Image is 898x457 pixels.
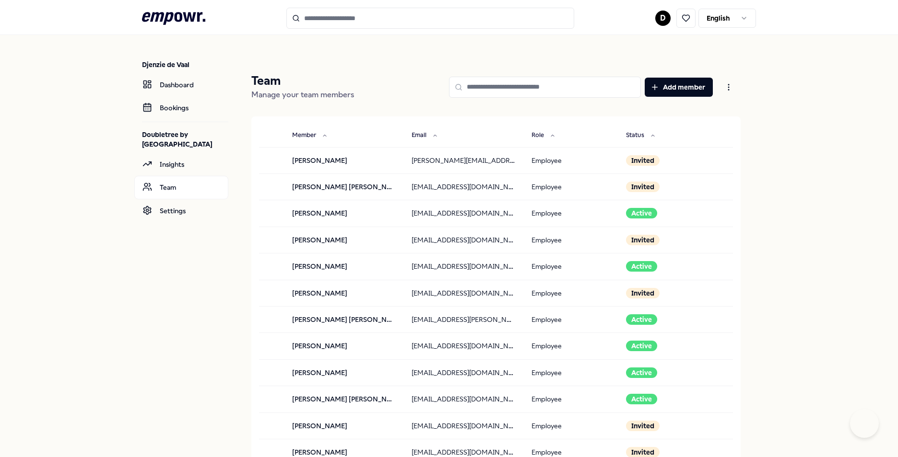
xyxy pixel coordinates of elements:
td: Employee [524,147,619,173]
td: Employee [524,280,619,306]
button: Email [404,126,446,145]
div: Active [626,314,657,325]
td: [EMAIL_ADDRESS][DOMAIN_NAME] [404,227,523,253]
td: [PERSON_NAME][EMAIL_ADDRESS][PERSON_NAME][DOMAIN_NAME] [404,147,523,173]
a: Dashboard [134,73,228,96]
td: [PERSON_NAME] [PERSON_NAME] [284,306,404,332]
div: Invited [626,155,660,166]
td: [PERSON_NAME] [284,280,404,306]
button: Add member [645,78,713,97]
div: Invited [626,182,660,192]
div: Active [626,341,657,351]
a: Team [134,176,228,199]
button: D [655,11,671,26]
button: Status [618,126,663,145]
td: [PERSON_NAME] [PERSON_NAME] [284,173,404,200]
a: Bookings [134,96,228,119]
td: [EMAIL_ADDRESS][DOMAIN_NAME] [404,386,523,412]
td: [EMAIL_ADDRESS][DOMAIN_NAME] [404,359,523,386]
td: [PERSON_NAME] [284,359,404,386]
span: Manage your team members [251,90,354,99]
td: Employee [524,333,619,359]
a: Insights [134,153,228,176]
div: Active [626,261,657,272]
td: Employee [524,386,619,412]
td: [PERSON_NAME] [284,227,404,253]
td: Employee [524,200,619,227]
button: Open menu [717,78,741,97]
td: [EMAIL_ADDRESS][DOMAIN_NAME] [404,333,523,359]
td: [EMAIL_ADDRESS][DOMAIN_NAME] [404,253,523,280]
p: Djenzie de Vaal [142,60,228,69]
td: [EMAIL_ADDRESS][DOMAIN_NAME] [404,173,523,200]
td: [PERSON_NAME] [284,200,404,227]
div: Active [626,367,657,378]
td: Employee [524,227,619,253]
td: Employee [524,306,619,332]
div: Invited [626,235,660,245]
div: Active [626,208,657,218]
p: Team [251,73,354,89]
a: Settings [134,199,228,222]
td: [EMAIL_ADDRESS][DOMAIN_NAME] [404,280,523,306]
td: [EMAIL_ADDRESS][DOMAIN_NAME] [404,200,523,227]
td: [EMAIL_ADDRESS][PERSON_NAME][DOMAIN_NAME] [404,306,523,332]
p: Doubletree by [GEOGRAPHIC_DATA] [142,130,228,149]
button: Member [284,126,335,145]
div: Invited [626,288,660,298]
td: Employee [524,359,619,386]
td: Employee [524,253,619,280]
iframe: Help Scout Beacon - Open [850,409,879,438]
button: Role [524,126,563,145]
input: Search for products, categories or subcategories [286,8,574,29]
td: [PERSON_NAME] [PERSON_NAME] [284,386,404,412]
div: Active [626,394,657,404]
td: [PERSON_NAME] [284,333,404,359]
td: [PERSON_NAME] [284,253,404,280]
td: [PERSON_NAME] [284,147,404,173]
td: Employee [524,173,619,200]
